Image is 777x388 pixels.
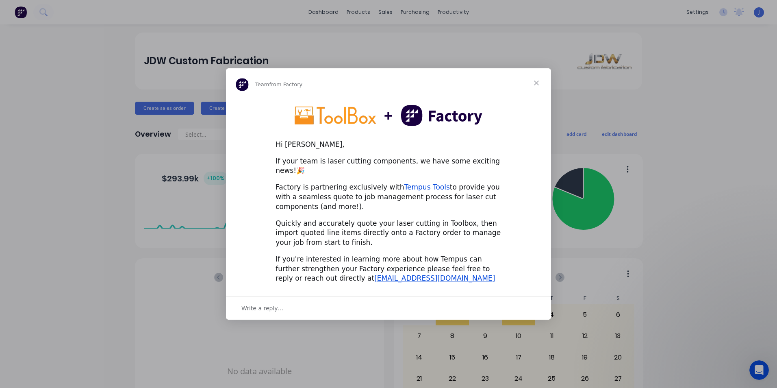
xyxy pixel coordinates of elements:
[269,81,302,87] span: from Factory
[236,78,249,91] img: Profile image for Team
[276,255,501,283] div: If you're interested in learning more about how Tempus can further strengthen your Factory experi...
[276,157,501,176] div: If your team is laser cutting components, we have some exciting news!🎉
[276,140,501,150] div: Hi [PERSON_NAME],
[276,183,501,211] div: Factory is partnering exclusively with to provide you with a seamless quote to job management pro...
[255,81,269,87] span: Team
[241,303,284,314] span: Write a reply…
[276,219,501,248] div: Quickly and accurately quote your laser cutting in Toolbox, then import quoted line items directl...
[404,183,450,191] a: Tempus Tools
[374,274,495,282] a: [EMAIL_ADDRESS][DOMAIN_NAME]
[522,68,551,98] span: Close
[226,296,551,320] div: Open conversation and reply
